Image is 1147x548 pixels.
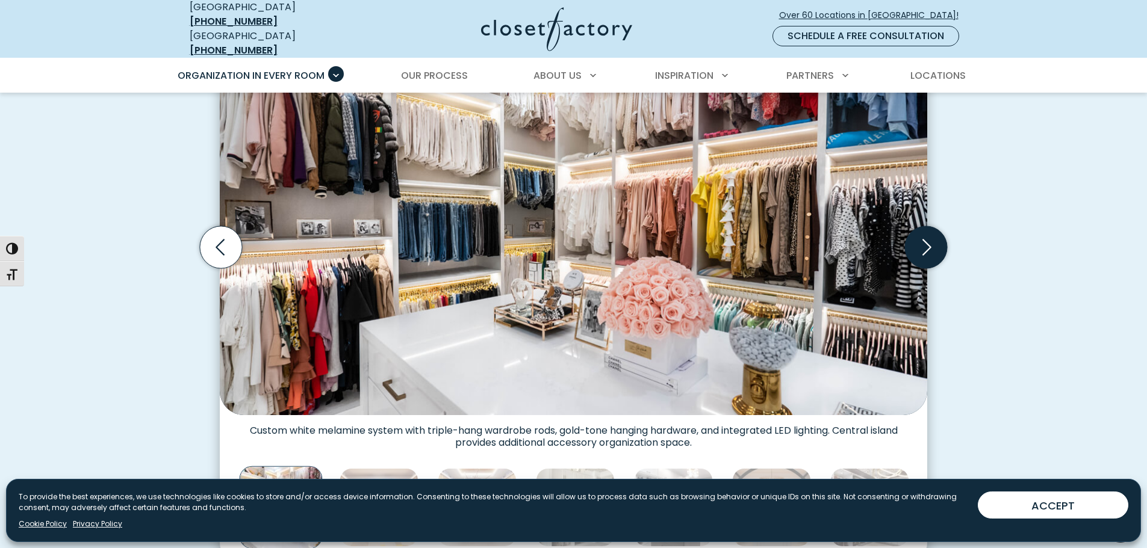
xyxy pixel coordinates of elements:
[786,69,834,82] span: Partners
[634,468,713,547] img: Modern custom closet with dual islands, extensive shoe storage, hanging sections for men’s and wo...
[655,69,713,82] span: Inspiration
[340,468,418,547] img: Walk-in closet with Slab drawer fronts, LED-lit upper cubbies, double-hang rods, divided shelving...
[732,468,811,547] img: Spacious custom walk-in closet with abundant wardrobe space, center island storage
[910,69,966,82] span: Locations
[536,468,615,547] img: White custom closet shelving, open shelving for shoes, and dual hanging sections for a curated wa...
[779,9,968,22] span: Over 60 Locations in [GEOGRAPHIC_DATA]!
[195,221,247,273] button: Previous slide
[830,468,909,547] img: Custom walk-in closet with glass shelves, gold hardware, and white built-in drawers
[220,46,927,414] img: Custom white melamine system with triple-hang wardrobe rods, gold-tone hanging hardware, and inte...
[73,519,122,529] a: Privacy Policy
[401,69,468,82] span: Our Process
[190,43,278,57] a: [PHONE_NUMBER]
[978,491,1128,519] button: ACCEPT
[438,468,517,547] img: Elegant luxury closet with floor-to-ceiling storage, LED underlighting, valet rods, glass shelvin...
[190,29,364,58] div: [GEOGRAPHIC_DATA]
[900,221,952,273] button: Next slide
[178,69,325,82] span: Organization in Every Room
[779,5,969,26] a: Over 60 Locations in [GEOGRAPHIC_DATA]!
[220,415,927,449] figcaption: Custom white melamine system with triple-hang wardrobe rods, gold-tone hanging hardware, and inte...
[190,14,278,28] a: [PHONE_NUMBER]
[19,491,968,513] p: To provide the best experiences, we use technologies like cookies to store and/or access device i...
[772,26,959,46] a: Schedule a Free Consultation
[19,519,67,529] a: Cookie Policy
[481,7,632,51] img: Closet Factory Logo
[169,59,978,93] nav: Primary Menu
[533,69,582,82] span: About Us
